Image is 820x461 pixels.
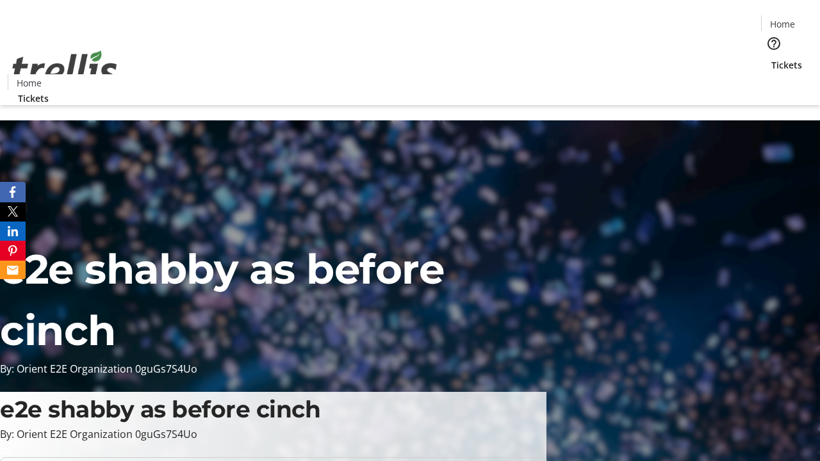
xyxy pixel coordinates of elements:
[761,58,812,72] a: Tickets
[8,76,49,90] a: Home
[761,31,787,56] button: Help
[770,17,795,31] span: Home
[8,36,122,101] img: Orient E2E Organization 0guGs7S4Uo's Logo
[17,76,42,90] span: Home
[771,58,802,72] span: Tickets
[762,17,803,31] a: Home
[761,72,787,97] button: Cart
[18,92,49,105] span: Tickets
[8,92,59,105] a: Tickets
